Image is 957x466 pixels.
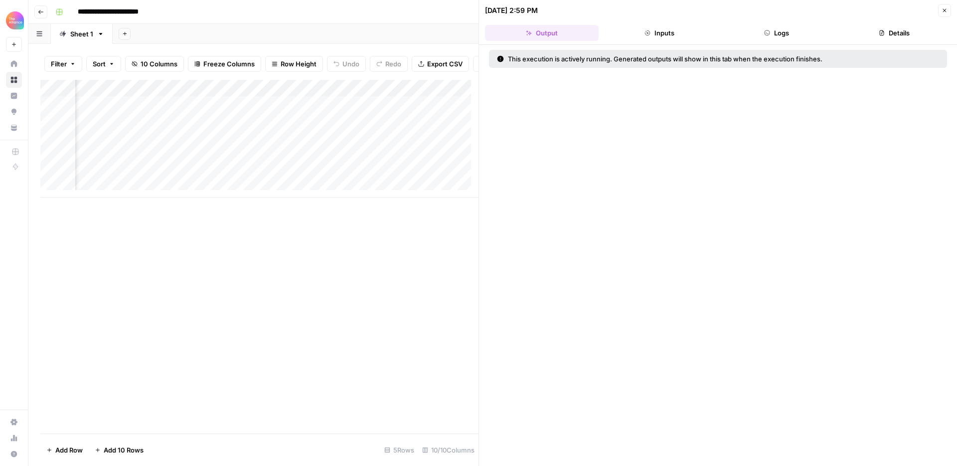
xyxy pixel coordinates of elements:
[412,56,469,72] button: Export CSV
[720,25,834,41] button: Logs
[93,59,106,69] span: Sort
[104,445,144,455] span: Add 10 Rows
[418,442,478,458] div: 10/10 Columns
[370,56,408,72] button: Redo
[89,442,150,458] button: Add 10 Rows
[6,56,22,72] a: Home
[485,25,599,41] button: Output
[188,56,261,72] button: Freeze Columns
[327,56,366,72] button: Undo
[70,29,93,39] div: Sheet 1
[427,59,463,69] span: Export CSV
[51,59,67,69] span: Filter
[6,11,24,29] img: Alliance Logo
[6,430,22,446] a: Usage
[6,8,22,33] button: Workspace: Alliance
[6,72,22,88] a: Browse
[603,25,716,41] button: Inputs
[380,442,418,458] div: 5 Rows
[6,88,22,104] a: Insights
[342,59,359,69] span: Undo
[203,59,255,69] span: Freeze Columns
[44,56,82,72] button: Filter
[497,54,881,64] div: This execution is actively running. Generated outputs will show in this tab when the execution fi...
[385,59,401,69] span: Redo
[281,59,317,69] span: Row Height
[6,414,22,430] a: Settings
[6,120,22,136] a: Your Data
[485,5,538,15] div: [DATE] 2:59 PM
[837,25,951,41] button: Details
[51,24,113,44] a: Sheet 1
[125,56,184,72] button: 10 Columns
[141,59,177,69] span: 10 Columns
[55,445,83,455] span: Add Row
[265,56,323,72] button: Row Height
[86,56,121,72] button: Sort
[6,446,22,462] button: Help + Support
[40,442,89,458] button: Add Row
[6,104,22,120] a: Opportunities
